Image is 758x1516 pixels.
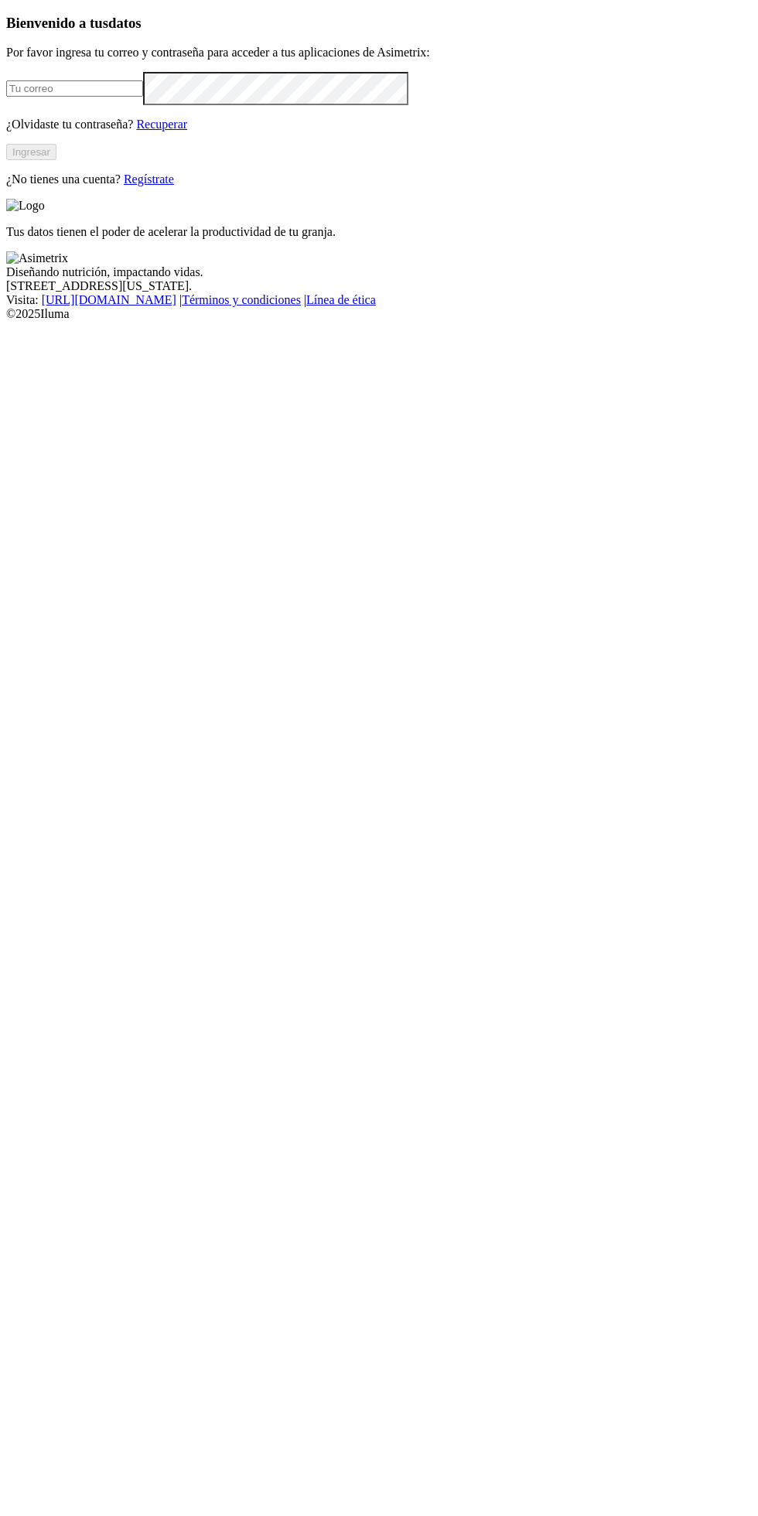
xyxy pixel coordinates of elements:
p: Tus datos tienen el poder de acelerar la productividad de tu granja. [6,225,752,239]
p: ¿Olvidaste tu contraseña? [6,118,752,131]
div: Visita : | | [6,293,752,307]
a: Regístrate [124,172,174,186]
h3: Bienvenido a tus [6,15,752,32]
div: [STREET_ADDRESS][US_STATE]. [6,279,752,293]
a: Línea de ética [306,293,376,306]
a: Recuperar [136,118,187,131]
button: Ingresar [6,144,56,160]
a: Términos y condiciones [182,293,301,306]
p: Por favor ingresa tu correo y contraseña para acceder a tus aplicaciones de Asimetrix: [6,46,752,60]
div: Diseñando nutrición, impactando vidas. [6,265,752,279]
input: Tu correo [6,80,143,97]
img: Logo [6,199,45,213]
div: © 2025 Iluma [6,307,752,321]
img: Asimetrix [6,251,68,265]
p: ¿No tienes una cuenta? [6,172,752,186]
span: datos [108,15,142,31]
a: [URL][DOMAIN_NAME] [42,293,176,306]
